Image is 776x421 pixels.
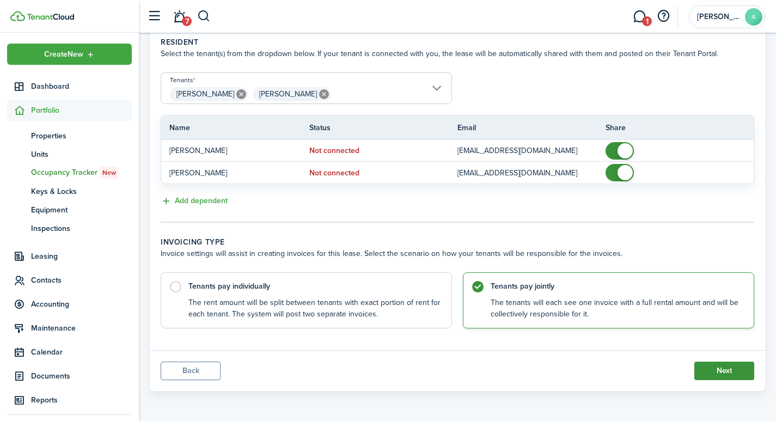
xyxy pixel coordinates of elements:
p: [PERSON_NAME] [169,145,293,156]
p: [EMAIL_ADDRESS][DOMAIN_NAME] [457,167,589,179]
span: Equipment [31,204,132,216]
span: Create New [44,51,83,58]
span: Maintenance [31,322,132,334]
control-radio-card-title: Tenants pay jointly [491,281,743,292]
a: Reports [7,389,132,411]
wizard-step-header-title: Invoicing type [161,236,754,248]
span: Occupancy Tracker [31,167,132,179]
wizard-step-header-description: Invoice settings will assist in creating invoices for this lease. Select the scenario on how your... [161,248,754,259]
span: Portfolio [31,105,132,116]
a: Messaging [629,3,650,30]
a: Notifications [169,3,190,30]
a: Dashboard [7,76,132,97]
span: Accounting [31,298,132,310]
img: TenantCloud [27,14,74,20]
p: [EMAIL_ADDRESS][DOMAIN_NAME] [457,145,589,156]
span: Amy [697,13,741,21]
span: New [102,168,116,178]
a: Keys & Locks [7,182,132,200]
span: 1 [642,16,652,26]
span: [PERSON_NAME] [259,88,317,100]
span: Inspections [31,223,132,234]
control-radio-card-title: Tenants pay individually [188,281,441,292]
button: Continue [694,362,754,380]
button: Search [197,7,211,26]
status: Not connected [309,147,359,155]
span: Leasing [31,251,132,262]
th: Status [309,122,457,133]
avatar-text: A [745,8,762,26]
span: Properties [31,130,132,142]
control-radio-card-description: The tenants will each see one invoice with a full rental amount and will be collectively responsi... [491,297,743,320]
status: Not connected [309,169,359,178]
th: Share [606,122,754,133]
button: Add dependent [161,195,228,208]
img: TenantCloud [10,11,25,21]
control-radio-card-description: The rent amount will be split between tenants with exact portion of rent for each tenant. The sys... [188,297,441,320]
a: Units [7,145,132,163]
a: Equipment [7,200,132,219]
th: Email [457,122,606,133]
th: Name [161,122,309,133]
span: Keys & Locks [31,186,132,197]
a: Occupancy TrackerNew [7,163,132,182]
button: Open menu [7,44,132,65]
span: Documents [31,370,132,382]
a: Properties [7,126,132,145]
span: Calendar [31,346,132,358]
span: Units [31,149,132,160]
span: 7 [182,16,192,26]
span: Contacts [31,274,132,286]
wizard-step-header-title: Resident [161,36,754,48]
button: Open resource center [654,7,673,26]
span: Reports [31,394,132,406]
button: Back [161,362,221,380]
wizard-step-header-description: Select the tenant(s) from the dropdown below. If your tenant is connected with you, the lease wil... [161,48,754,59]
span: Dashboard [31,81,132,92]
p: [PERSON_NAME] [169,167,293,179]
span: [PERSON_NAME] [176,88,234,100]
button: Open sidebar [144,6,164,27]
a: Inspections [7,219,132,237]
